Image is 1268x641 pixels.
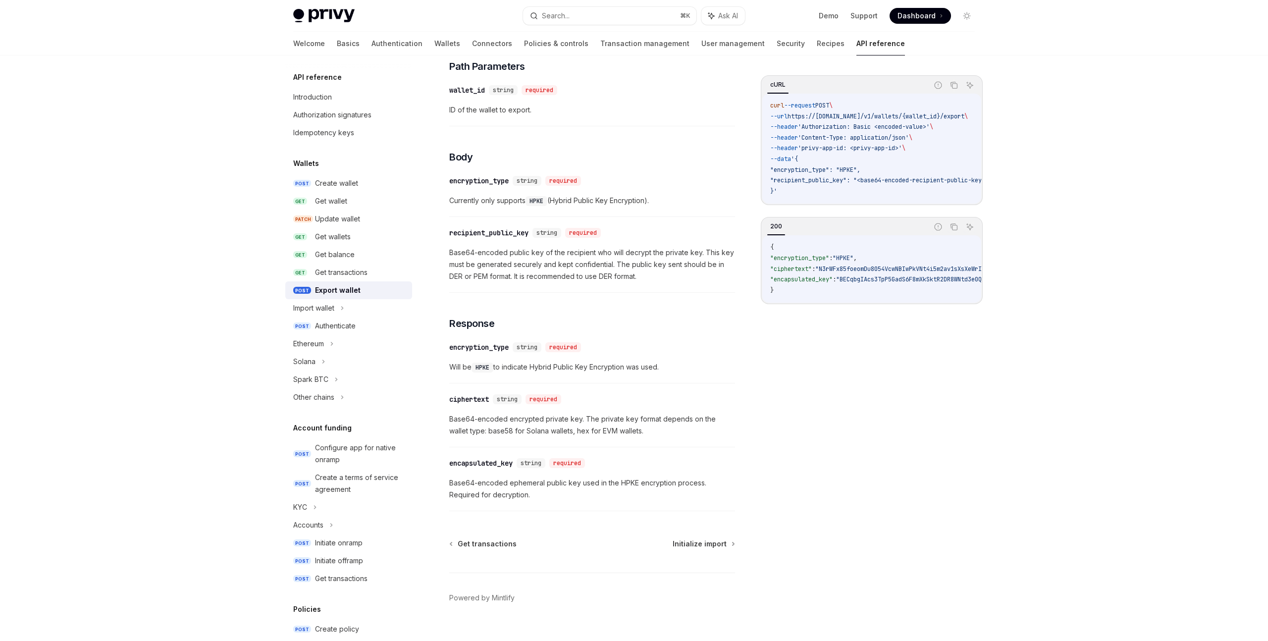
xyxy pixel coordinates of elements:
a: Authentication [371,32,423,55]
h5: Policies [293,603,321,615]
a: Transaction management [600,32,689,55]
span: Base64-encoded public key of the recipient who will decrypt the private key. This key must be gen... [449,247,735,282]
div: Authorization signatures [293,109,371,121]
span: "encryption_type" [770,254,829,262]
span: "BECqbgIAcs3TpP5GadS6F8mXkSktR2DR8WNtd3e0Qcy7PpoRHEygpzjFWttntS+SEM3VSr4Thewh18ZP9chseLE=" [836,275,1148,283]
span: --header [770,144,798,152]
div: Get wallet [315,195,347,207]
h5: Account funding [293,422,352,434]
a: User management [701,32,765,55]
div: Accounts [293,519,323,531]
div: Search... [542,10,570,22]
a: Authorization signatures [285,106,412,124]
a: POSTGet transactions [285,570,412,588]
a: Get transactions [450,539,517,549]
div: encryption_type [449,342,509,352]
a: Idempotency keys [285,124,412,142]
div: Get transactions [315,267,368,278]
span: Currently only supports (Hybrid Public Key Encryption). [449,195,735,207]
code: HPKE [526,196,547,206]
button: Ask AI [701,7,745,25]
span: "encapsulated_key" [770,275,833,283]
div: Update wallet [315,213,360,225]
a: API reference [856,32,905,55]
div: Export wallet [315,284,361,296]
span: Get transactions [458,539,517,549]
a: PATCHUpdate wallet [285,210,412,228]
span: POST [293,450,311,458]
a: GETGet transactions [285,264,412,281]
a: POSTAuthenticate [285,317,412,335]
div: Spark BTC [293,374,328,385]
span: Path Parameters [449,59,525,73]
span: Will be to indicate Hybrid Public Key Encryption was used. [449,361,735,373]
div: encapsulated_key [449,458,513,468]
span: "ciphertext" [770,265,812,273]
span: Base64-encoded ephemeral public key used in the HPKE encryption process. Required for decryption. [449,477,735,501]
span: curl [770,102,784,109]
span: 'Content-Type: application/json' [798,134,909,142]
button: Report incorrect code [932,220,945,233]
a: Connectors [472,32,512,55]
a: Support [850,11,878,21]
a: Security [777,32,805,55]
span: "encryption_type": "HPKE", [770,166,860,174]
a: POSTCreate a terms of service agreement [285,469,412,498]
div: Introduction [293,91,332,103]
a: Dashboard [890,8,951,24]
a: Wallets [434,32,460,55]
span: Ask AI [718,11,738,21]
div: Import wallet [293,302,334,314]
button: Report incorrect code [932,79,945,92]
a: Basics [337,32,360,55]
a: Powered by Mintlify [449,593,515,603]
span: PATCH [293,215,313,223]
span: }' [770,187,777,195]
div: Initiate offramp [315,555,363,567]
span: { [770,243,774,251]
span: Initialize import [673,539,727,549]
a: GETGet wallets [285,228,412,246]
span: '{ [791,155,798,163]
span: https://[DOMAIN_NAME]/v1/wallets/{wallet_id}/export [788,112,964,120]
a: POSTCreate wallet [285,174,412,192]
a: Demo [819,11,839,21]
div: Get transactions [315,573,368,585]
div: required [545,176,581,186]
span: GET [293,269,307,276]
div: Create policy [315,623,359,635]
span: 'privy-app-id: <privy-app-id>' [798,144,902,152]
span: string [517,343,537,351]
span: GET [293,251,307,259]
span: Body [449,150,473,164]
h5: Wallets [293,158,319,169]
button: Ask AI [963,79,976,92]
div: Idempotency keys [293,127,354,139]
span: POST [293,626,311,633]
a: Recipes [817,32,845,55]
span: : [833,275,836,283]
span: ID of the wallet to export. [449,104,735,116]
div: Get balance [315,249,355,261]
span: string [493,86,514,94]
div: required [565,228,601,238]
a: POSTInitiate onramp [285,534,412,552]
button: Copy the contents from the code block [948,79,960,92]
div: Create a terms of service agreement [315,472,406,495]
button: Toggle dark mode [959,8,975,24]
img: light logo [293,9,355,23]
span: POST [293,539,311,547]
span: \ [829,102,833,109]
span: Response [449,317,494,330]
a: POSTConfigure app for native onramp [285,439,412,469]
span: --data [770,155,791,163]
span: --url [770,112,788,120]
span: --request [784,102,815,109]
span: \ [909,134,912,142]
span: GET [293,233,307,241]
span: \ [930,123,933,131]
span: Base64-encoded encrypted private key. The private key format depends on the wallet type: base58 f... [449,413,735,437]
span: "N3rWFx85foeomDu8054VcwNBIwPkVNt4i5m2av1sXsXeWrIicVGwutFist12MmnI" [815,265,1044,273]
span: ⌘ K [680,12,690,20]
a: Introduction [285,88,412,106]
